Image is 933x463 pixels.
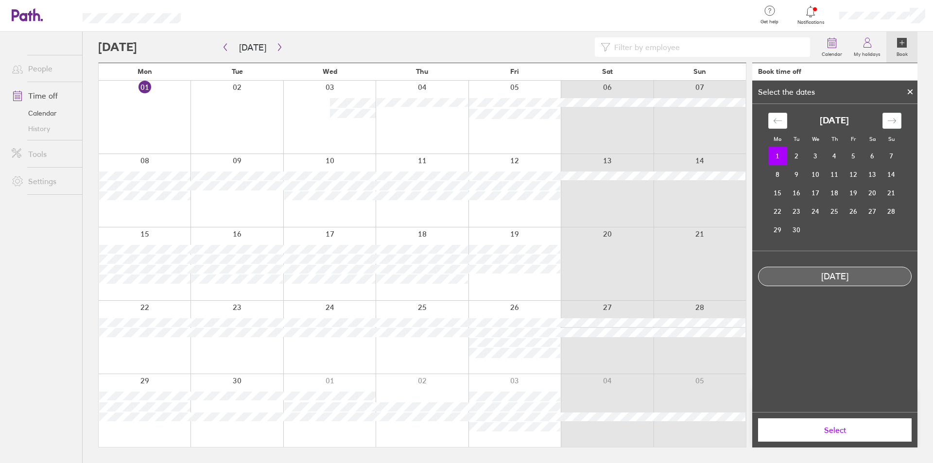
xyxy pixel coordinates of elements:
td: Wednesday, September 17, 2025 [806,184,825,202]
td: Sunday, September 14, 2025 [882,165,901,184]
td: Sunday, September 7, 2025 [882,147,901,165]
a: Tools [4,144,82,164]
td: Tuesday, September 16, 2025 [787,184,806,202]
td: Friday, September 5, 2025 [844,147,863,165]
span: Sat [602,68,613,75]
div: Move forward to switch to the next month. [882,113,901,129]
small: Su [888,136,895,142]
small: Fr [851,136,856,142]
td: Saturday, September 27, 2025 [863,202,882,221]
span: Get help [754,19,785,25]
span: Notifications [795,19,827,25]
td: Sunday, September 28, 2025 [882,202,901,221]
td: Thursday, September 4, 2025 [825,147,844,165]
td: Friday, September 26, 2025 [844,202,863,221]
td: Monday, September 15, 2025 [768,184,787,202]
td: Wednesday, September 3, 2025 [806,147,825,165]
a: People [4,59,82,78]
td: Saturday, September 6, 2025 [863,147,882,165]
a: My holidays [848,32,886,63]
span: Select [765,426,905,434]
label: Book [891,49,914,57]
td: Thursday, September 25, 2025 [825,202,844,221]
td: Friday, September 12, 2025 [844,165,863,184]
small: We [812,136,819,142]
input: Filter by employee [610,38,804,56]
span: Fri [510,68,519,75]
a: Calendar [816,32,848,63]
span: Wed [323,68,337,75]
div: Calendar [758,104,912,251]
a: Settings [4,171,82,191]
td: Thursday, September 11, 2025 [825,165,844,184]
button: Select [758,418,912,442]
span: Mon [138,68,152,75]
td: Wednesday, September 24, 2025 [806,202,825,221]
label: Calendar [816,49,848,57]
div: [DATE] [759,272,911,282]
small: Sa [869,136,876,142]
td: Thursday, September 18, 2025 [825,184,844,202]
strong: [DATE] [820,116,849,126]
td: Tuesday, September 23, 2025 [787,202,806,221]
label: My holidays [848,49,886,57]
small: Mo [774,136,781,142]
span: Tue [232,68,243,75]
a: Book [886,32,917,63]
small: Tu [794,136,799,142]
td: Friday, September 19, 2025 [844,184,863,202]
a: Time off [4,86,82,105]
div: Select the dates [752,87,821,96]
a: History [4,121,82,137]
td: Monday, September 22, 2025 [768,202,787,221]
td: Tuesday, September 9, 2025 [787,165,806,184]
td: Monday, September 8, 2025 [768,165,787,184]
td: Saturday, September 20, 2025 [863,184,882,202]
div: Book time off [758,68,801,75]
td: Sunday, September 21, 2025 [882,184,901,202]
a: Calendar [4,105,82,121]
td: Tuesday, September 30, 2025 [787,221,806,239]
td: Tuesday, September 2, 2025 [787,147,806,165]
a: Notifications [795,5,827,25]
span: Thu [416,68,428,75]
div: Move backward to switch to the previous month. [768,113,787,129]
span: Sun [693,68,706,75]
td: Monday, September 29, 2025 [768,221,787,239]
small: Th [831,136,838,142]
td: Wednesday, September 10, 2025 [806,165,825,184]
td: Selected. Monday, September 1, 2025 [768,147,787,165]
button: [DATE] [231,39,274,55]
td: Saturday, September 13, 2025 [863,165,882,184]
